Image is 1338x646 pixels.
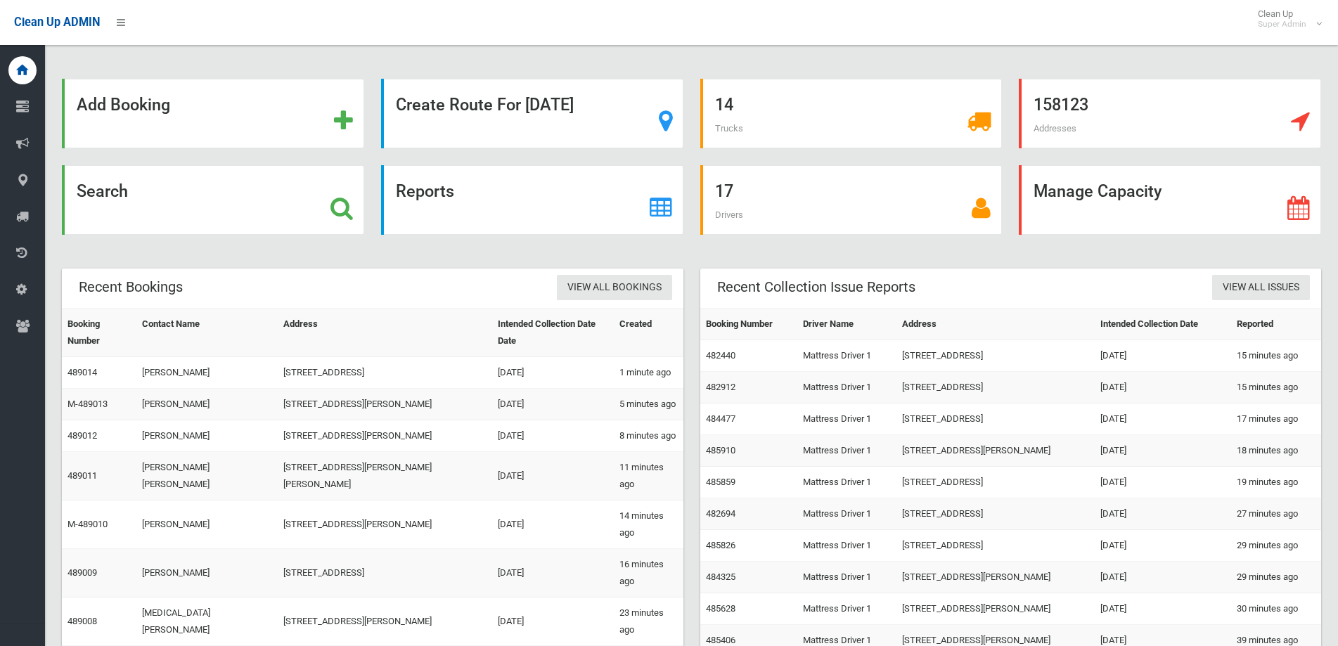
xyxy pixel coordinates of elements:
td: Mattress Driver 1 [797,498,896,530]
td: [DATE] [1095,403,1230,435]
span: Drivers [715,209,743,220]
a: 489011 [67,470,97,481]
td: 19 minutes ago [1231,467,1321,498]
td: [STREET_ADDRESS] [896,467,1095,498]
td: [DATE] [1095,593,1230,625]
td: 14 minutes ago [614,500,683,549]
a: 485406 [706,635,735,645]
td: [STREET_ADDRESS] [278,549,491,597]
a: 489012 [67,430,97,441]
span: Clean Up ADMIN [14,15,100,29]
td: 17 minutes ago [1231,403,1321,435]
a: Add Booking [62,79,364,148]
strong: Reports [396,181,454,201]
span: Addresses [1034,123,1076,134]
td: [STREET_ADDRESS] [896,498,1095,530]
a: 489009 [67,567,97,578]
td: [DATE] [492,357,614,389]
td: [PERSON_NAME] [136,389,278,420]
th: Booking Number [700,309,797,340]
td: [DATE] [1095,498,1230,530]
a: 485859 [706,477,735,487]
td: 5 minutes ago [614,389,683,420]
a: 489008 [67,616,97,626]
td: [PERSON_NAME] [136,357,278,389]
strong: 17 [715,181,733,201]
td: [STREET_ADDRESS] [896,530,1095,562]
td: [STREET_ADDRESS][PERSON_NAME] [896,562,1095,593]
td: [DATE] [492,389,614,420]
a: 482694 [706,508,735,519]
a: View All Issues [1212,275,1310,301]
th: Address [896,309,1095,340]
td: [STREET_ADDRESS][PERSON_NAME] [896,435,1095,467]
td: [MEDICAL_DATA][PERSON_NAME] [136,597,278,646]
td: [STREET_ADDRESS][PERSON_NAME] [278,389,491,420]
span: Trucks [715,123,743,134]
td: [DATE] [492,549,614,597]
a: 158123 Addresses [1019,79,1321,148]
strong: 14 [715,95,733,115]
th: Intended Collection Date [1095,309,1230,340]
th: Contact Name [136,309,278,357]
td: [DATE] [492,500,614,549]
td: Mattress Driver 1 [797,467,896,498]
a: 482440 [706,350,735,361]
td: [STREET_ADDRESS] [896,372,1095,403]
a: 489014 [67,367,97,377]
td: Mattress Driver 1 [797,372,896,403]
td: [STREET_ADDRESS][PERSON_NAME] [278,500,491,549]
td: [STREET_ADDRESS][PERSON_NAME] [278,420,491,452]
td: 15 minutes ago [1231,340,1321,372]
a: M-489013 [67,399,108,409]
td: [STREET_ADDRESS] [278,357,491,389]
a: 485826 [706,540,735,550]
td: Mattress Driver 1 [797,530,896,562]
td: [DATE] [492,597,614,646]
a: View All Bookings [557,275,672,301]
th: Created [614,309,683,357]
a: M-489010 [67,519,108,529]
td: [STREET_ADDRESS] [896,403,1095,435]
td: 29 minutes ago [1231,562,1321,593]
td: 11 minutes ago [614,452,683,500]
td: [STREET_ADDRESS] [896,340,1095,372]
td: [STREET_ADDRESS][PERSON_NAME][PERSON_NAME] [278,452,491,500]
td: [DATE] [1095,435,1230,467]
a: Reports [381,165,683,235]
a: Search [62,165,364,235]
header: Recent Bookings [62,273,200,301]
a: 485628 [706,603,735,614]
td: Mattress Driver 1 [797,340,896,372]
a: Manage Capacity [1019,165,1321,235]
th: Reported [1231,309,1321,340]
th: Driver Name [797,309,896,340]
td: [DATE] [492,420,614,452]
td: [PERSON_NAME] [PERSON_NAME] [136,452,278,500]
td: 30 minutes ago [1231,593,1321,625]
td: 16 minutes ago [614,549,683,597]
td: 23 minutes ago [614,597,683,646]
header: Recent Collection Issue Reports [700,273,932,301]
a: 485910 [706,445,735,456]
td: 8 minutes ago [614,420,683,452]
th: Intended Collection Date Date [492,309,614,357]
a: 482912 [706,382,735,392]
td: Mattress Driver 1 [797,562,896,593]
strong: Manage Capacity [1034,181,1162,201]
td: [DATE] [1095,530,1230,562]
strong: 158123 [1034,95,1088,115]
td: [DATE] [1095,340,1230,372]
td: [STREET_ADDRESS][PERSON_NAME] [278,597,491,646]
strong: Add Booking [77,95,170,115]
a: 17 Drivers [700,165,1003,235]
a: 484477 [706,413,735,424]
td: [PERSON_NAME] [136,500,278,549]
td: [DATE] [1095,467,1230,498]
td: Mattress Driver 1 [797,435,896,467]
td: 29 minutes ago [1231,530,1321,562]
a: Create Route For [DATE] [381,79,683,148]
td: [DATE] [492,452,614,500]
small: Super Admin [1258,19,1306,30]
th: Address [278,309,491,357]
